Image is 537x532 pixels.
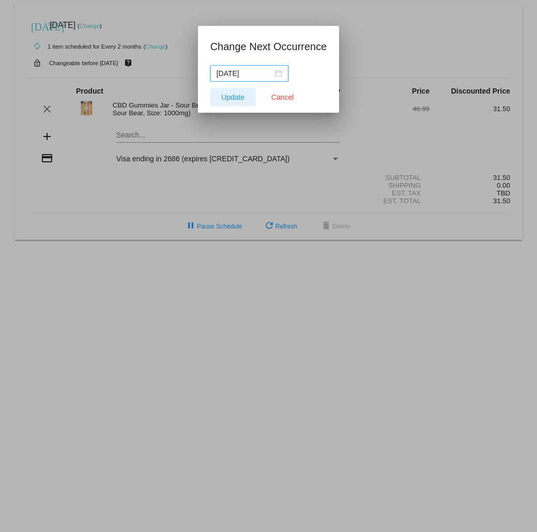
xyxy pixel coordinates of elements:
[217,68,273,79] input: Select date
[260,88,305,107] button: Close dialog
[210,38,327,55] h1: Change Next Occurrence
[271,93,294,101] span: Cancel
[221,93,244,101] span: Update
[210,88,256,107] button: Update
